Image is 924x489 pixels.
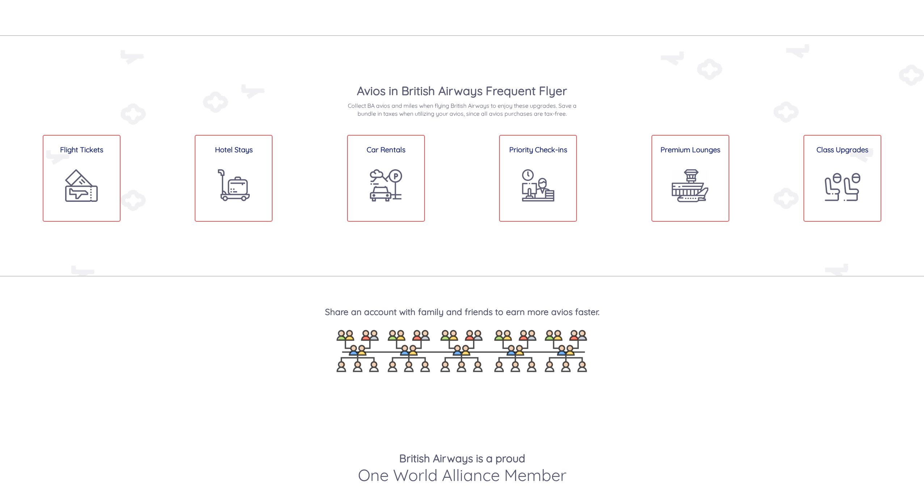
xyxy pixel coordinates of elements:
h2: Share an account with family and friends to earn more avios faster. [250,305,674,318]
p: Collect BA avios and miles when flying British Airways to enjoy these upgrades. Save a bundle in ... [344,102,580,118]
h3: Class Upgrades [804,141,881,158]
img: Car Rentals [370,169,402,201]
h3: Car Rentals [348,141,424,158]
img: Hotel Stays [218,169,250,201]
img: Premium Lounges [672,169,709,202]
h3: Flight Tickets [43,141,120,158]
img: Icon of people [337,330,587,372]
img: Class Upgrades [825,169,860,205]
h2: One World Alliance Member [250,465,674,485]
h2: Avios in British Airways Frequent Flyer [344,83,580,99]
h3: Hotel Stays [195,141,272,158]
img: Flight ticket [65,169,98,202]
img: Priority Check ins [522,169,554,201]
h3: British Airways is a proud [250,452,674,465]
h3: Premium Lounges [652,141,729,158]
h3: Priority Check-ins [500,141,576,158]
